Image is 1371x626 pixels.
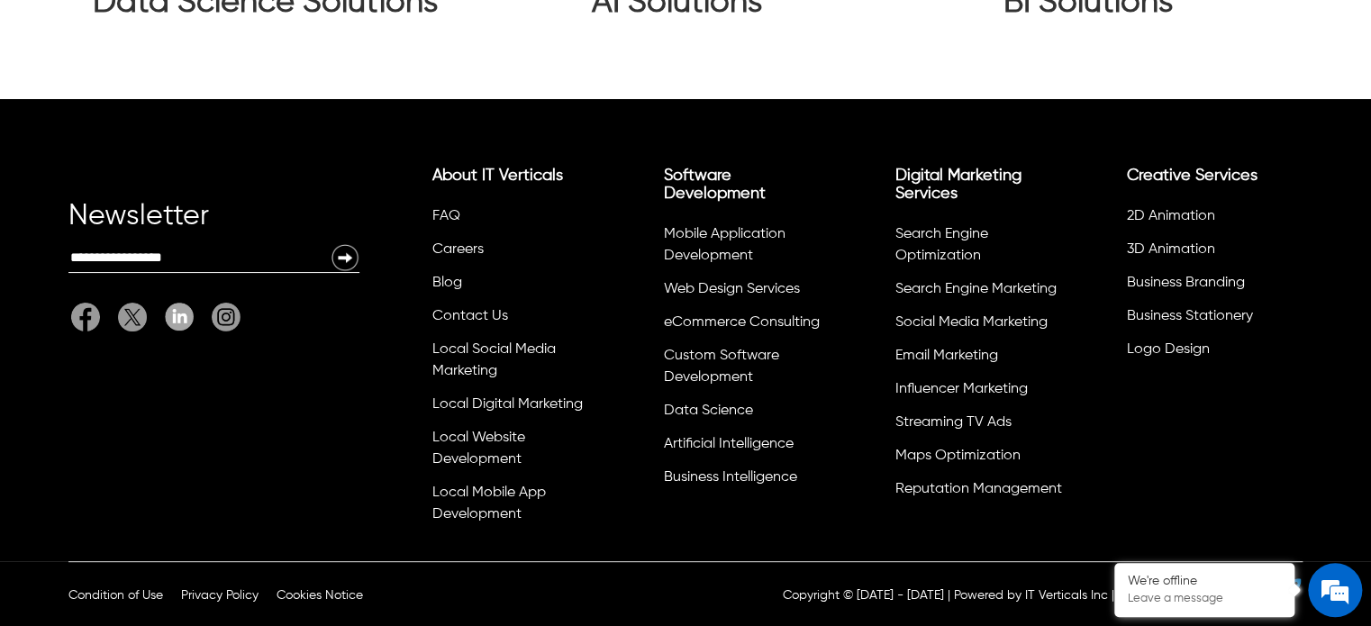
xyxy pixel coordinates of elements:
[432,397,583,412] a: Local Digital Marketing
[664,349,779,385] a: Custom Software Development
[430,391,599,424] li: Local Digital Marketing
[664,404,753,418] a: Data Science
[661,342,831,397] li: Custom Software Development
[893,409,1062,442] li: Streaming TV Ads
[893,376,1062,409] li: Influencer Marketing
[430,236,599,269] li: Careers
[893,442,1062,476] li: Maps Optimization
[430,269,599,303] li: Blog
[1124,236,1294,269] li: 3D Animation
[664,282,800,296] a: Web Design Services
[432,242,484,257] a: Careers
[664,227,785,263] a: Mobile Application Development
[661,309,831,342] li: eCommerce Consulting
[432,485,546,522] a: Local Mobile App Development
[141,407,229,420] em: Driven by SalesIQ
[430,424,599,479] li: Local Website Development
[1127,342,1210,357] a: Logo Design
[156,303,203,331] a: Linkedin
[432,431,525,467] a: Local Website Development
[38,195,314,377] span: We are offline. Please leave us a message.
[430,479,599,534] li: Local Mobile App Development
[109,303,156,331] a: Twitter
[1128,592,1281,606] p: Leave a message
[893,276,1062,309] li: Search Engine Marketing
[94,101,303,124] div: Leave a message
[664,168,766,202] a: Software Development
[1124,336,1294,369] li: Logo Design
[895,482,1062,496] a: Reputation Management
[203,303,241,331] a: It Verticals Instagram
[1127,309,1253,323] a: Business Stationery
[661,464,831,497] li: Business Intelligence
[430,336,599,391] li: Local Social Media Marketing
[432,209,460,223] a: FAQ
[664,470,797,485] a: Business Intelligence
[895,349,998,363] a: Email Marketing
[331,243,359,272] img: Newsletter Submit
[68,589,163,602] a: Condition of Use
[895,282,1057,296] a: Search Engine Marketing
[895,449,1021,463] a: Maps Optimization
[430,203,599,236] li: FAQ
[118,303,147,331] img: Twitter
[1127,168,1258,184] a: Creative Services
[124,408,137,419] img: salesiqlogo_leal7QplfZFryJ6FIlVepeu7OftD7mt8q6exU6-34PB8prfIgodN67KcxXM9Y7JQ_.png
[165,303,194,331] img: Linkedin
[895,315,1048,330] a: Social Media Marketing
[1128,574,1281,589] div: We're offline
[1127,242,1215,257] a: 3D Animation
[661,397,831,431] li: Data Science
[893,309,1062,342] li: Social Media Marketing
[1124,203,1294,236] li: 2D Animation
[295,9,339,52] div: Minimize live chat window
[893,221,1062,276] li: Search Engine Optimization
[661,431,831,464] li: Artificial Intelligence
[71,303,109,331] a: Facebook
[783,586,1108,604] p: Copyright © [DATE] - [DATE] | Powered by IT Verticals Inc
[9,427,343,490] textarea: Type your message and click 'Submit'
[1124,303,1294,336] li: Business Stationery
[1124,269,1294,303] li: Business Branding
[664,437,794,451] a: Artificial Intelligence
[71,303,100,331] img: Facebook
[893,342,1062,376] li: Email Marketing
[664,315,820,330] a: eCommerce Consulting
[277,589,363,602] a: Cookies Notice
[895,415,1012,430] a: Streaming TV Ads
[1127,276,1245,290] a: Business Branding
[661,221,831,276] li: Mobile Application Development
[895,168,1021,202] a: Digital Marketing Services
[432,342,556,378] a: Local Social Media Marketing
[1127,209,1215,223] a: 2D Animation
[181,589,259,602] a: Privacy Policy
[212,303,241,331] img: It Verticals Instagram
[893,476,1062,509] li: Reputation Management
[432,276,462,290] a: Blog
[31,108,76,118] img: logo_Zg8I0qSkbAqR2WFHt3p6CTuqpyXMFPubPcD2OT02zFN43Cy9FUNNG3NEPhM_Q1qe_.png
[264,490,327,514] em: Submit
[68,207,359,243] div: Newsletter
[432,168,563,184] a: About IT Verticals
[895,227,988,263] a: Search Engine Optimization
[432,309,508,323] a: Contact Us
[895,382,1028,396] a: Influencer Marketing
[430,303,599,336] li: Contact Us
[1112,586,1114,604] div: |
[661,276,831,309] li: Web Design Services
